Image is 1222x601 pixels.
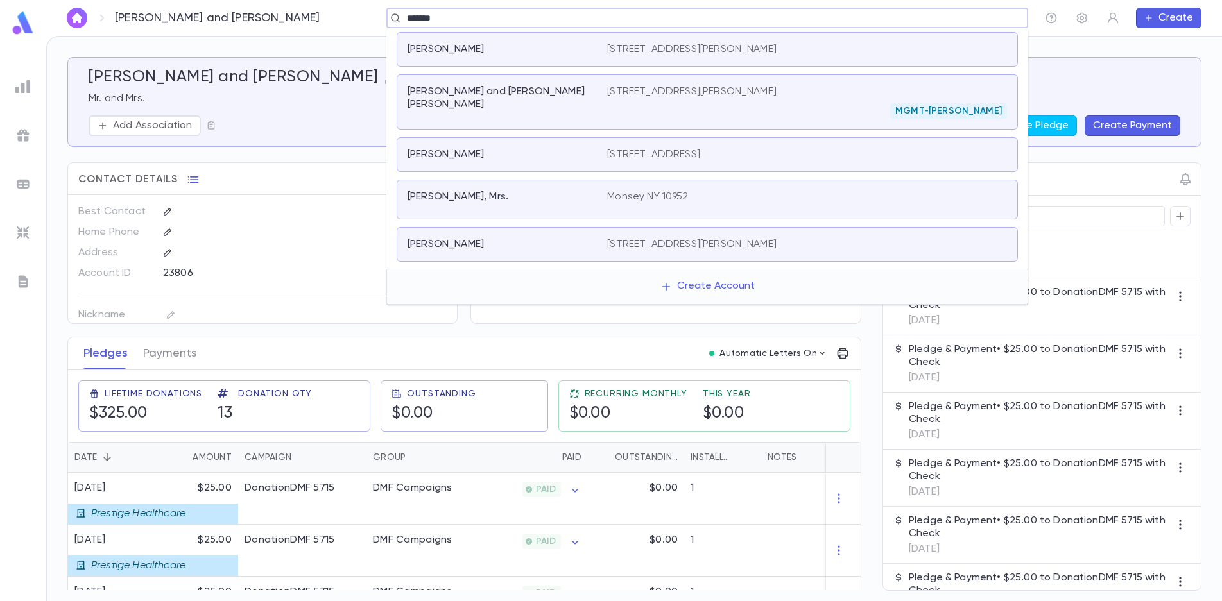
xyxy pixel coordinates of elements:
p: [PERSON_NAME] [408,148,484,161]
button: Pledges [83,337,128,369]
span: PAID [531,588,561,598]
p: [STREET_ADDRESS] [607,148,700,161]
p: Pledge & Payment • $25.00 to DonationDMF 5715 with Check [909,400,1170,426]
div: Group [366,442,463,473]
div: Outstanding [615,442,678,473]
div: [DATE] [74,534,187,546]
div: DonationDMF 5715 [245,586,334,598]
div: Date [74,442,97,473]
h5: 13 [218,404,232,423]
p: [STREET_ADDRESS][PERSON_NAME] [607,85,777,98]
div: Campaign [245,442,291,473]
div: Campaign [238,442,366,473]
p: [STREET_ADDRESS][PERSON_NAME] [607,238,777,251]
p: Pledge & Payment • $25.00 to DonationDMF 5715 with Check [909,514,1170,540]
button: Add Association [89,115,201,136]
p: Account ID [78,263,152,284]
p: [PERSON_NAME] and [PERSON_NAME] [115,11,320,25]
div: DonationDMF 5715 [245,482,334,495]
p: Pledge & Payment • $25.00 to DonationDMF 5715 with Check [909,457,1170,483]
img: campaigns_grey.99e729a5f7ee94e3726e6486bddda8f1.svg [15,128,31,143]
p: Pledge & Payment • $25.00 to DonationDMF 5715 with Check [909,571,1170,597]
p: Home Phone [78,222,152,242]
p: Pledge & Payment • $25.00 to DonationDMF 5715 with Check [909,286,1170,312]
button: Sort [594,447,615,468]
button: Automatic Letters On [704,344,832,362]
span: Lifetime Donations [105,389,202,399]
p: Monsey NY 10952 [607,190,687,203]
span: PAID [531,536,561,546]
p: [DATE] [909,314,1170,327]
div: $25.00 [161,534,232,576]
button: Sort [97,447,117,468]
button: Create Payment [1085,115,1180,136]
p: Nickname [78,305,152,325]
span: This Year [703,389,751,399]
img: reports_grey.c525e4749d1bce6a11f5fe2a8de1b229.svg [15,79,31,94]
div: Installments [684,442,761,473]
div: DMF Campaigns [373,534,452,546]
img: batches_grey.339ca447c9d9533ef1741baa751efc33.svg [15,176,31,192]
div: 1 [684,525,761,577]
div: $25.00 [161,482,232,524]
button: Sort [542,447,562,468]
h5: $0.00 [569,404,611,423]
span: Outstanding [407,389,476,399]
span: PAID [531,484,561,495]
div: Paid [562,442,581,473]
div: [DATE] [74,586,187,598]
div: DonationDMF 5715 [245,534,334,546]
p: [DATE] [909,371,1170,384]
div: Date [68,442,155,473]
p: Prestige Healthcare [91,559,185,572]
div: 1 [684,473,761,525]
span: MGMT-[PERSON_NAME] [890,106,1007,116]
div: Notes [761,442,922,473]
p: Automatic Letters On [719,348,817,359]
div: Outstanding [588,442,684,473]
img: letters_grey.7941b92b52307dd3b8a917253454ce1c.svg [15,274,31,289]
div: Installments [691,442,734,473]
button: Create Account [650,275,765,299]
p: $0.00 [650,534,678,546]
div: Group [373,442,406,473]
p: [PERSON_NAME] [408,43,484,56]
img: home_white.a664292cf8c1dea59945f0da9f25487c.svg [69,13,85,23]
div: DMF Campaigns [373,586,452,598]
button: Create [1136,8,1201,28]
button: Sort [291,447,312,468]
p: Best Contact [78,201,152,222]
h5: $0.00 [392,404,433,423]
p: $0.00 [650,482,678,495]
p: Pledge & Payment • $25.00 to DonationDMF 5715 with Check [909,343,1170,369]
p: [PERSON_NAME] and [PERSON_NAME] [PERSON_NAME] [408,85,592,111]
button: Sort [172,447,193,468]
h5: $0.00 [703,404,744,423]
div: 23806 [163,263,384,282]
h5: $325.00 [89,404,148,423]
p: [DATE] [909,543,1170,555]
p: Add Association [113,119,192,132]
p: Address [78,242,152,263]
p: [PERSON_NAME] [408,238,484,251]
p: [STREET_ADDRESS][PERSON_NAME] [607,43,777,56]
h5: [PERSON_NAME] and [PERSON_NAME] [89,68,379,87]
p: Mr. and Mrs. [89,92,1180,105]
button: Sort [406,447,426,468]
div: Notes [768,442,796,473]
span: Contact Details [78,173,178,186]
span: Donation Qty [238,389,312,399]
div: DMF Campaigns [373,482,452,495]
img: imports_grey.530a8a0e642e233f2baf0ef88e8c9fcb.svg [15,225,31,241]
span: Recurring Monthly [585,389,687,399]
div: Amount [193,442,232,473]
button: Create Pledge [990,115,1077,136]
p: [DATE] [909,486,1170,498]
p: Prestige Healthcare [91,507,185,520]
button: Sort [734,447,755,468]
div: Amount [155,442,238,473]
div: Paid [463,442,588,473]
p: $0.00 [650,586,678,598]
p: [DATE] [909,428,1170,441]
img: logo [10,10,36,35]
